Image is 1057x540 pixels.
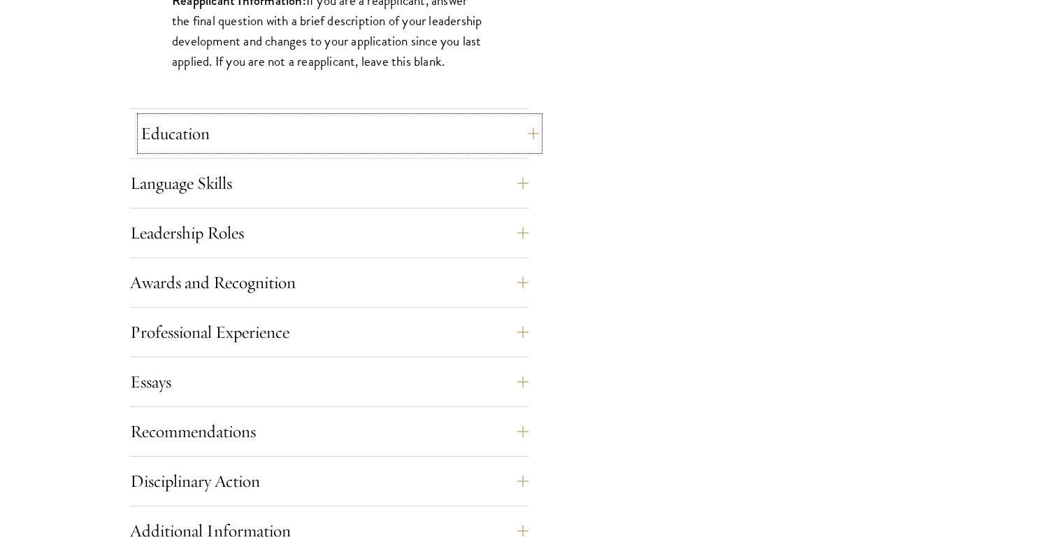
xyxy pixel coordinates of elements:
[130,216,528,250] button: Leadership Roles
[130,365,528,399] button: Essays
[130,415,528,448] button: Recommendations
[130,266,528,299] button: Awards and Recognition
[130,315,528,349] button: Professional Experience
[130,464,528,498] button: Disciplinary Action
[141,117,539,150] button: Education
[130,166,528,200] button: Language Skills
